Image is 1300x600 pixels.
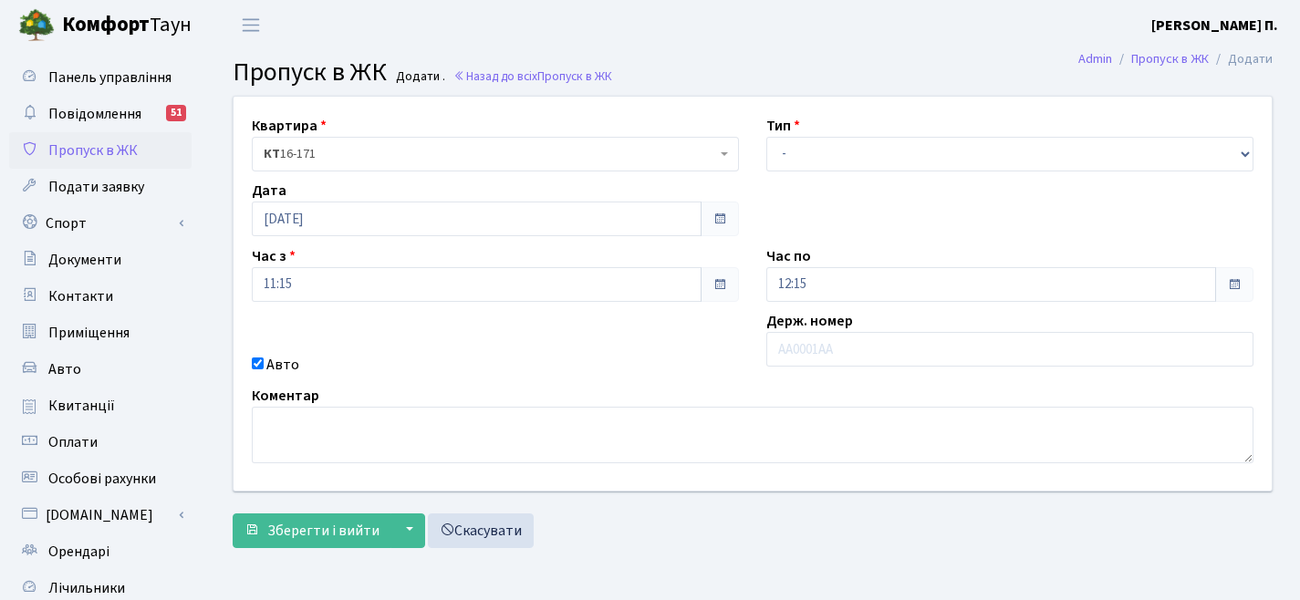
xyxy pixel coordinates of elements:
[9,315,192,351] a: Приміщення
[1051,40,1300,78] nav: breadcrumb
[9,351,192,388] a: Авто
[766,332,1253,367] input: AA0001AA
[9,132,192,169] a: Пропуск в ЖК
[9,388,192,424] a: Квитанції
[233,54,387,90] span: Пропуск в ЖК
[9,205,192,242] a: Спорт
[252,115,327,137] label: Квартира
[252,385,319,407] label: Коментар
[228,10,274,40] button: Переключити навігацію
[9,169,192,205] a: Подати заявку
[9,460,192,497] a: Особові рахунки
[428,513,534,548] a: Скасувати
[48,396,115,416] span: Квитанції
[1131,49,1209,68] a: Пропуск в ЖК
[1151,15,1278,36] a: [PERSON_NAME] П.
[1078,49,1112,68] a: Admin
[537,67,612,85] span: Пропуск в ЖК
[766,310,853,332] label: Держ. номер
[252,245,296,267] label: Час з
[48,469,156,489] span: Особові рахунки
[9,96,192,132] a: Повідомлення51
[48,67,172,88] span: Панель управління
[48,250,121,270] span: Документи
[392,69,445,85] small: Додати .
[9,278,192,315] a: Контакти
[62,10,192,41] span: Таун
[48,286,113,306] span: Контакти
[233,513,391,548] button: Зберегти і вийти
[264,145,280,163] b: КТ
[266,354,299,376] label: Авто
[166,105,186,121] div: 51
[48,578,125,598] span: Лічильники
[62,10,150,39] b: Комфорт
[1209,49,1273,69] li: Додати
[453,67,612,85] a: Назад до всіхПропуск в ЖК
[48,177,144,197] span: Подати заявку
[9,424,192,460] a: Оплати
[252,180,286,202] label: Дата
[9,242,192,278] a: Документи
[766,115,800,137] label: Тип
[48,359,81,379] span: Авто
[252,137,739,171] span: <b>КТ</b>&nbsp;&nbsp;&nbsp;&nbsp;16-171
[9,533,192,570] a: Орендарі
[48,432,98,452] span: Оплати
[267,521,380,541] span: Зберегти і вийти
[9,497,192,533] a: [DOMAIN_NAME]
[18,7,55,44] img: logo.png
[48,323,130,343] span: Приміщення
[9,59,192,96] a: Панель управління
[48,104,141,124] span: Повідомлення
[766,245,811,267] label: Час по
[1151,16,1278,36] b: [PERSON_NAME] П.
[264,145,716,163] span: <b>КТ</b>&nbsp;&nbsp;&nbsp;&nbsp;16-171
[48,542,109,562] span: Орендарі
[48,140,138,160] span: Пропуск в ЖК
